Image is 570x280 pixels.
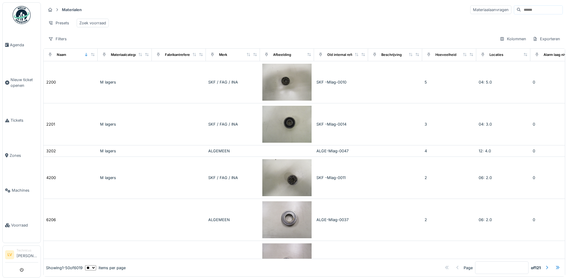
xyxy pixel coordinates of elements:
[17,248,38,261] li: [PERSON_NAME]
[381,52,402,57] div: Beschrijving
[59,7,84,13] strong: Materialen
[5,250,14,259] li: LV
[327,52,363,57] div: Old internal reference
[208,79,258,85] div: SKF / FAG / INA
[46,265,83,271] div: Showing 1 - 50 of 6019
[13,6,31,24] img: Badge_color-CXgf-gQk.svg
[3,103,41,138] a: Tickets
[46,148,56,154] div: 3202
[100,79,149,85] div: M lagers
[3,138,41,173] a: Zones
[316,217,366,223] div: ALGE-Mlag-0037
[5,248,38,263] a: LV Technicus[PERSON_NAME]
[316,148,366,154] div: ALGE-Mlag-0047
[11,77,38,88] span: Nieuw ticket openen
[531,265,541,271] strong: of 121
[12,187,38,193] span: Machines
[479,218,492,222] span: 06: 2.0
[489,52,503,57] div: Locaties
[46,121,55,127] div: 2201
[11,117,38,123] span: Tickets
[262,159,312,196] img: 4200
[100,175,149,181] div: M lagers
[3,208,41,243] a: Voorraad
[262,106,312,143] img: 2201
[46,19,72,27] div: Presets
[464,265,473,271] div: Page
[316,175,366,181] div: SKF -Mlag-0011
[3,173,41,208] a: Machines
[3,27,41,62] a: Agenda
[530,35,563,43] div: Exporteren
[10,42,38,48] span: Agenda
[46,217,56,223] div: 6206
[470,5,511,14] div: Materiaalaanvragen
[57,52,66,57] div: Naam
[497,35,529,43] div: Kolommen
[425,121,474,127] div: 3
[46,175,56,181] div: 4200
[425,79,474,85] div: 5
[479,149,491,153] span: 12: 4.0
[208,148,258,154] div: ALGEMEEN
[17,248,38,253] div: Technicus
[435,52,456,57] div: Hoeveelheid
[273,52,291,57] div: Afbeelding
[100,121,149,127] div: M lagers
[46,79,56,85] div: 2200
[3,62,41,103] a: Nieuw ticket openen
[479,175,492,180] span: 06: 2.0
[219,52,227,57] div: Merk
[479,122,492,126] span: 04: 3.0
[316,121,366,127] div: SKF -Mlag-0014
[425,217,474,223] div: 2
[208,121,258,127] div: SKF / FAG / INA
[208,217,258,223] div: ALGEMEEN
[11,222,38,228] span: Voorraad
[46,35,69,43] div: Filters
[165,52,196,57] div: Fabrikantreferentie
[111,52,141,57] div: Materiaalcategorie
[100,148,149,154] div: M lagers
[316,79,366,85] div: SKF -Mlag-0010
[10,153,38,158] span: Zones
[425,148,474,154] div: 4
[79,20,106,26] div: Zoek voorraad
[208,175,258,181] div: SKF / FAG / INA
[85,265,126,271] div: items per page
[479,80,492,84] span: 04: 5.0
[262,201,312,238] img: 6206
[262,64,312,101] img: 2200
[425,175,474,181] div: 2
